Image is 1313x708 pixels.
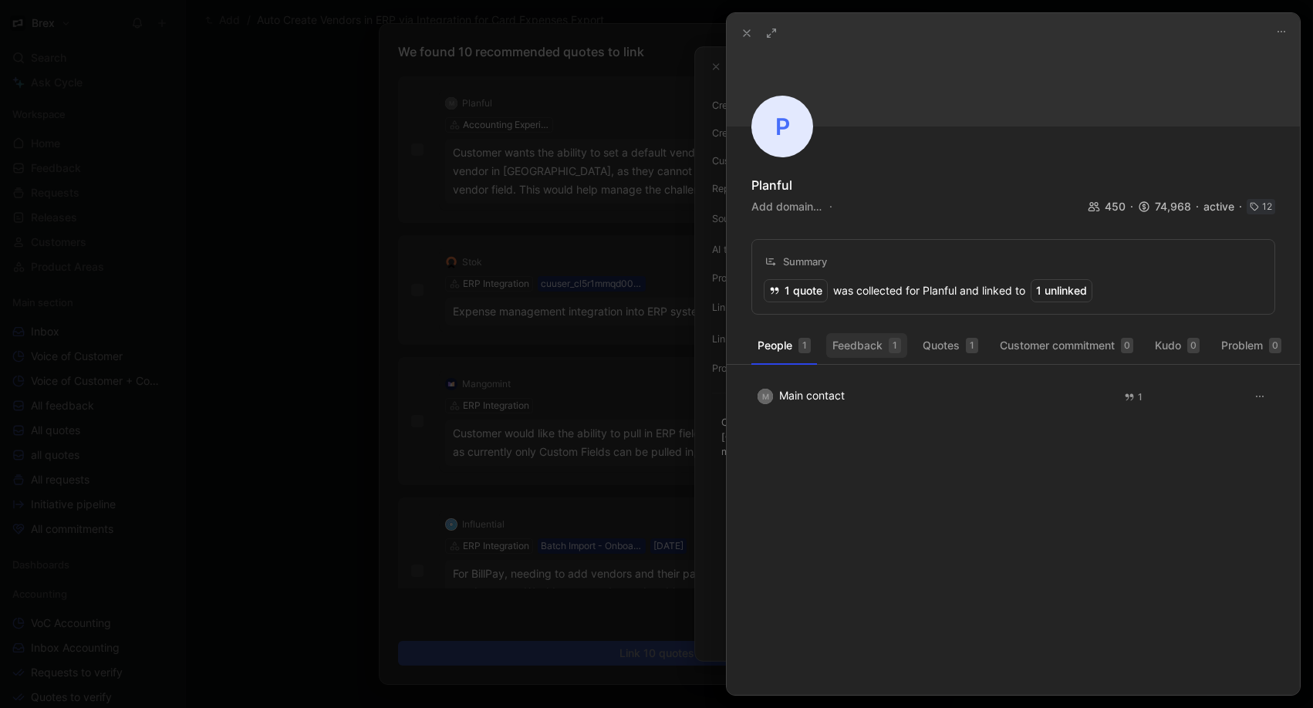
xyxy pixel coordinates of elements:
[1138,197,1203,216] div: 74,968
[1121,338,1133,353] div: 0
[966,338,978,353] div: 1
[1088,197,1138,216] div: 450
[751,197,822,216] button: Add domain…
[1262,199,1272,214] div: 12
[765,280,827,302] div: 1 quote
[751,176,792,194] div: Planful
[916,333,984,358] button: Quotes
[1203,197,1247,216] div: active
[1187,338,1200,353] div: 0
[889,338,901,353] div: 1
[758,389,773,404] div: M
[1269,338,1281,353] div: 0
[1031,280,1092,302] div: 1 unlinked
[758,389,903,404] div: Main contact
[765,280,1025,302] div: was collected for Planful and linked to
[1215,333,1288,358] button: Problem
[994,333,1139,358] button: Customer commitment
[826,333,907,358] button: Feedback
[751,333,817,358] button: People
[798,338,811,353] div: 1
[751,96,813,157] div: P
[1149,333,1206,358] button: Kudo
[1124,389,1143,405] div: 1
[765,252,827,271] div: Summary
